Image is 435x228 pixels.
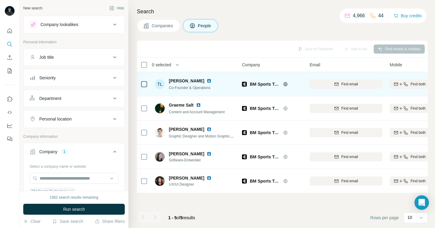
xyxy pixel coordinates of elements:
button: Find email [310,80,382,89]
div: Open Intercom Messenger [414,195,429,210]
button: Dashboard [5,120,14,131]
img: Logo of BM Sports Technology [242,154,247,159]
img: Avatar [155,176,165,186]
img: Logo of BM Sports Technology [242,179,247,183]
button: Find email [310,177,382,186]
button: Find both [390,152,430,161]
span: Mobile [390,62,402,68]
button: Hide [105,4,128,13]
span: Co-Founder & Operations [169,86,210,90]
img: Logo of BM Sports Technology [242,82,247,87]
button: My lists [5,65,14,76]
span: 1 - 5 [168,215,177,220]
button: Quick start [5,25,14,36]
div: Company lookalikes [40,21,78,28]
img: LinkedIn logo [207,176,211,180]
span: Find email [341,130,358,135]
img: LinkedIn logo [207,78,211,83]
img: Logo of BM Sports Technology [242,130,247,135]
button: Feedback [5,134,14,144]
span: Find both [411,106,426,111]
span: 5 [180,215,183,220]
p: 44 [378,12,384,19]
button: Save search [52,218,83,224]
p: 10 [408,214,412,220]
span: Find both [411,178,426,184]
div: Job title [39,54,54,60]
span: Find email [341,81,358,87]
span: [PERSON_NAME] [169,151,204,157]
span: Rows per page [370,215,399,221]
button: Run search [23,204,125,215]
span: BM Sports Technology [250,178,280,184]
span: BM Sports Technology [250,81,280,87]
span: UX/UI Designer [169,182,219,187]
span: Company [242,62,260,68]
span: of [177,215,180,220]
button: Seniority [24,71,124,85]
img: Avatar [155,152,165,162]
img: LinkedIn logo [207,151,211,156]
img: LinkedIn logo [196,103,201,107]
span: BM Sports Technology [250,130,280,136]
span: Find both [411,81,426,87]
span: Run search [63,206,85,212]
img: Avatar [155,104,165,113]
button: Find both [390,177,430,186]
img: Logo of BM Sports Technology [242,106,247,111]
div: 1962 search results remaining [50,195,98,200]
button: Search [5,39,14,50]
span: Find both [411,154,426,160]
div: Select a company name or website [30,161,118,169]
button: Department [24,91,124,106]
img: Avatar [155,128,165,137]
button: Use Surfe API [5,107,14,118]
span: Software-Entwickler [169,157,219,163]
p: 4,966 [353,12,365,19]
span: Find email [341,154,358,160]
div: Company [39,149,57,155]
span: 0 selected [152,62,171,68]
button: Find both [390,80,430,89]
button: Find both [390,104,430,113]
div: Seniority [39,75,56,81]
button: Company1 [24,144,124,161]
p: Personal information [23,39,125,45]
button: Clear [23,218,40,224]
h4: Search [137,7,428,16]
span: People [198,23,212,29]
button: Use Surfe on LinkedIn [5,94,14,104]
span: Companies [152,23,174,29]
span: BM Sports Technology [31,189,68,194]
span: results [168,215,195,220]
button: Find email [310,152,382,161]
span: [PERSON_NAME] [169,126,204,132]
button: Find email [310,104,382,113]
p: Company information [23,134,125,139]
button: Buy credits [394,12,422,20]
span: Find both [411,130,426,135]
button: Enrich CSV [5,52,14,63]
span: BM Sports Technology [250,105,280,111]
span: BM Sports Technology [250,154,280,160]
img: Avatar [5,6,14,16]
div: 1 [61,149,68,154]
span: Find email [341,178,358,184]
button: Personal location [24,112,124,126]
img: LinkedIn logo [207,127,211,132]
button: Share filters [95,218,125,224]
div: TL [155,79,165,89]
span: Content and Account Management [169,110,225,114]
span: Email [310,62,320,68]
button: Job title [24,50,124,64]
div: Personal location [39,116,72,122]
span: Find email [341,106,358,111]
span: Graphic Designer and Motion Graphics Animator [169,134,247,138]
button: Company lookalikes [24,17,124,32]
div: New search [23,5,42,11]
div: Department [39,95,61,101]
button: Find both [390,128,430,137]
span: [PERSON_NAME] [169,175,204,181]
button: Find email [310,128,382,137]
span: Graeme Salt [169,102,194,108]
